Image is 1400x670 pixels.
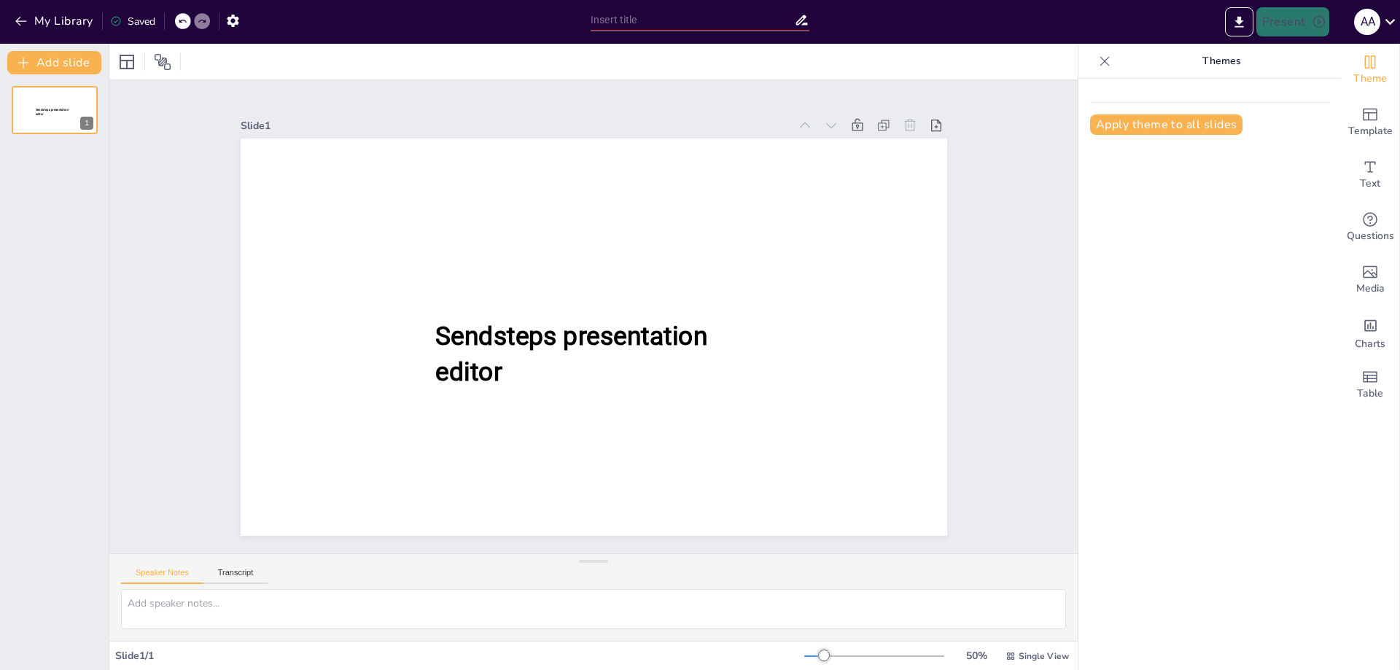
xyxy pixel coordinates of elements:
[1341,359,1399,411] div: Add a table
[1341,149,1399,201] div: Add text boxes
[115,50,139,74] div: Layout
[1353,71,1387,87] span: Theme
[1225,7,1253,36] button: Export to PowerPoint
[1354,7,1380,36] button: A A
[1341,44,1399,96] div: Change the overall theme
[115,649,804,663] div: Slide 1 / 1
[1354,9,1380,35] div: A A
[7,51,101,74] button: Add slide
[203,568,268,584] button: Transcript
[110,15,155,28] div: Saved
[1355,336,1385,352] span: Charts
[591,9,794,31] input: Insert title
[1357,386,1383,402] span: Table
[1360,176,1380,192] span: Text
[36,108,69,116] span: Sendsteps presentation editor
[80,117,93,130] div: 1
[1341,306,1399,359] div: Add charts and graphs
[1341,201,1399,254] div: Get real-time input from your audience
[12,86,98,134] div: 1
[1348,123,1393,139] span: Template
[1341,254,1399,306] div: Add images, graphics, shapes or video
[121,568,203,584] button: Speaker Notes
[1341,96,1399,149] div: Add ready made slides
[1256,7,1329,36] button: Present
[959,649,994,663] div: 50 %
[11,9,99,33] button: My Library
[435,321,707,387] span: Sendsteps presentation editor
[1347,228,1394,244] span: Questions
[1090,114,1242,135] button: Apply theme to all slides
[1356,281,1385,297] span: Media
[241,119,790,133] div: Slide 1
[1019,650,1069,662] span: Single View
[1116,44,1326,79] p: Themes
[154,53,171,71] span: Position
